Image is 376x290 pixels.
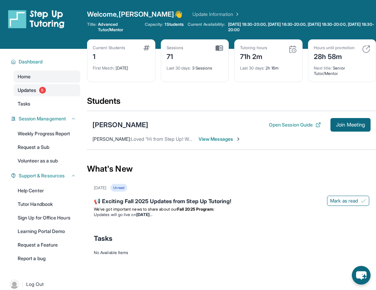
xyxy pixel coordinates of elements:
span: Tasks [18,100,30,107]
span: Next title : [314,65,332,71]
div: Students [87,96,376,111]
li: Updates will go live on [94,212,369,217]
button: Session Management [16,115,76,122]
img: user-img [10,279,19,289]
a: Tasks [14,98,80,110]
a: Request a Feature [14,239,80,251]
button: Open Session Guide [269,121,321,128]
div: 1 [93,51,125,61]
a: Update Information [192,11,240,18]
a: [DATE] 18:30-20:00, [DATE] 18:30-20:00, [DATE] 18:30-20:00, [DATE] 18:30-20:00 [227,22,376,33]
a: Home [14,71,80,83]
div: 28h 58m [314,51,355,61]
img: card [143,45,150,51]
div: Tutoring hours [240,45,267,51]
span: Home [18,73,31,80]
a: Report a bug [14,252,80,265]
button: Dashboard [16,58,76,65]
span: Title: [87,22,97,33]
span: First Match : [93,65,115,71]
div: 71h 2m [240,51,267,61]
span: Mark as read [330,197,358,204]
button: Join Meeting [330,118,371,132]
span: 1 Students [165,22,184,27]
div: [DATE] [94,185,106,191]
span: Support & Resources [19,172,65,179]
div: Hours until promotion [314,45,355,51]
a: Updates5 [14,84,80,96]
span: Session Management [19,115,66,122]
span: 5 [39,87,46,94]
div: [PERSON_NAME] [92,120,148,130]
div: No Available Items [94,250,369,255]
img: card [216,45,223,51]
span: We’ve got important news to share about our [94,207,177,212]
span: Dashboard [19,58,43,65]
span: Updates [18,87,36,94]
img: card [362,45,370,53]
div: Unread [110,184,127,192]
strong: [DATE] [136,212,152,217]
span: Welcome, [PERSON_NAME] 👋 [87,9,183,19]
img: Chevron-Right [236,136,241,142]
img: logo [8,9,65,28]
span: Log Out [26,281,44,288]
img: Mark as read [361,198,366,204]
div: 3 Sessions [167,61,223,71]
span: Current Availability: [188,22,225,33]
div: Senior Tutor/Mentor [314,61,371,76]
button: chat-button [352,266,371,285]
span: Last 30 days : [167,65,191,71]
span: [DATE] 18:30-20:00, [DATE] 18:30-20:00, [DATE] 18:30-20:00, [DATE] 18:30-20:00 [228,22,375,33]
div: Current Students [93,45,125,51]
span: Advanced Tutor/Mentor [98,22,140,33]
a: Help Center [14,185,80,197]
a: Request a Sub [14,141,80,153]
a: Volunteer as a sub [14,155,80,167]
span: View Messages [199,136,241,142]
span: [PERSON_NAME] : [92,136,131,142]
span: Join Meeting [336,123,365,127]
a: Sign Up for Office Hours [14,212,80,224]
span: Tasks [94,234,113,243]
a: Weekly Progress Report [14,128,80,140]
span: Last 30 days : [240,65,264,71]
span: | [22,280,23,288]
div: 📢 Exciting Fall 2025 Updates from Step Up Tutoring! [94,197,369,207]
a: Learning Portal Demo [14,225,80,237]
span: Capacity: [145,22,164,27]
div: 2h 16m [240,61,297,71]
div: [DATE] [93,61,150,71]
div: What's New [87,154,376,184]
img: Chevron Right [233,11,240,18]
div: 71 [167,51,184,61]
button: Mark as read [327,196,369,206]
button: Support & Resources [16,172,76,179]
div: Sessions [167,45,184,51]
strong: Fall 2025 Program: [177,207,214,212]
a: Tutor Handbook [14,198,80,210]
img: card [289,45,297,53]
